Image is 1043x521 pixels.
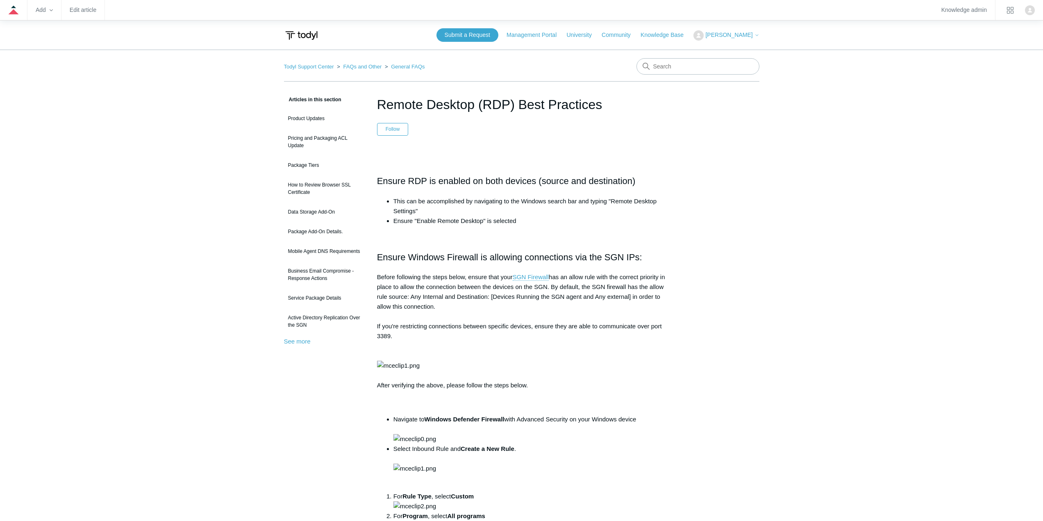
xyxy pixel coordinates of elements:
[447,512,485,519] strong: All programs
[451,493,474,500] strong: Custom
[284,338,311,345] a: See more
[36,8,53,12] zd-hc-trigger: Add
[377,272,666,390] p: Before following the steps below, ensure that your has an allow rule with the correct priority in...
[284,263,365,286] a: Business Email Compromise - Response Actions
[1025,5,1035,15] img: user avatar
[284,243,365,259] a: Mobile Agent DNS Requirements
[284,64,334,70] a: Todyl Support Center
[284,177,365,200] a: How to Review Browser SSL Certificate
[343,64,382,70] a: FAQs and Other
[284,224,365,239] a: Package Add-On Details.
[393,434,436,444] img: mceclip0.png
[393,464,436,473] img: mceclip1.png
[507,31,565,39] a: Management Portal
[335,64,383,70] li: FAQs and Other
[393,216,666,226] li: Ensure "Enable Remote Desktop" is selected
[461,445,514,452] strong: Create a New Rule
[284,111,365,126] a: Product Updates
[284,204,365,220] a: Data Storage Add-On
[436,28,498,42] a: Submit a Request
[284,130,365,153] a: Pricing and Packaging ACL Update
[941,8,987,12] a: Knowledge admin
[1025,5,1035,15] zd-hc-trigger: Click your profile icon to open the profile menu
[377,250,666,264] h2: Ensure Windows Firewall is allowing connections via the SGN IPs:
[377,95,666,114] h1: Remote Desktop (RDP) Best Practices
[402,493,432,500] strong: Rule Type
[377,123,409,135] button: Follow Article
[641,31,692,39] a: Knowledge Base
[284,290,365,306] a: Service Package Details
[636,58,759,75] input: Search
[513,273,549,281] a: SGN Firewall
[393,491,666,511] li: For , select
[377,174,666,188] h2: Ensure RDP is enabled on both devices (source and destination)
[393,444,666,483] li: Select Inbound Rule and .
[705,32,752,38] span: [PERSON_NAME]
[393,196,666,216] li: This can be accomplished by navigating to the Windows search bar and typing "Remote Desktop Setti...
[693,30,759,41] button: [PERSON_NAME]
[284,157,365,173] a: Package Tiers
[284,310,365,333] a: Active Directory Replication Over the SGN
[402,512,428,519] strong: Program
[391,64,425,70] a: General FAQs
[377,361,420,371] img: mceclip1.png
[70,8,96,12] a: Edit article
[393,511,666,521] li: For , select
[284,28,319,43] img: Todyl Support Center Help Center home page
[602,31,639,39] a: Community
[393,414,666,444] li: Navigate to with Advanced Security on your Windows device
[425,416,504,423] strong: Windows Defender Firewall
[284,97,341,102] span: Articles in this section
[393,501,436,511] img: mceclip2.png
[383,64,425,70] li: General FAQs
[566,31,600,39] a: University
[284,64,336,70] li: Todyl Support Center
